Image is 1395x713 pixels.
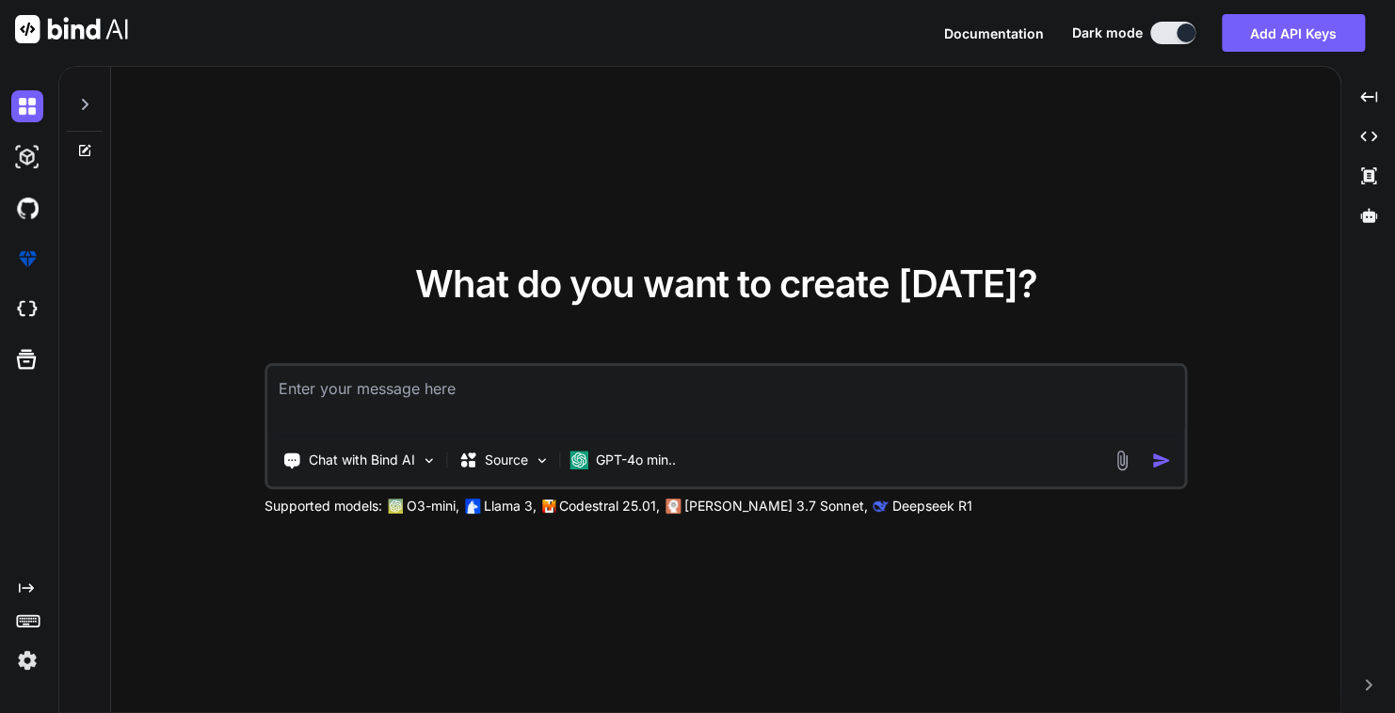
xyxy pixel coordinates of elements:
span: What do you want to create [DATE]? [415,261,1037,307]
img: Llama2 [465,499,480,514]
img: darkChat [11,90,43,122]
img: githubDark [11,192,43,224]
p: Llama 3, [484,497,537,515]
p: Codestral 25.01, [559,497,660,515]
p: Chat with Bind AI [309,451,415,469]
img: cloudideIcon [11,293,43,325]
span: Documentation [944,25,1044,41]
img: Pick Models [534,452,550,468]
img: Mistral-AI [542,499,555,513]
img: claude [665,499,681,514]
span: Dark mode [1072,24,1143,42]
img: icon [1151,451,1171,470]
img: GPT-4 [388,499,403,514]
p: Supported models: [265,497,382,515]
img: premium [11,243,43,275]
img: attachment [1111,450,1132,471]
img: claude [873,499,888,514]
p: GPT-4o min.. [596,451,676,469]
button: Documentation [944,24,1044,43]
img: settings [11,644,43,676]
button: Add API Keys [1222,14,1365,52]
p: Source [485,451,528,469]
img: darkAi-studio [11,141,43,173]
p: [PERSON_NAME] 3.7 Sonnet, [684,497,867,515]
img: GPT-4o mini [569,451,588,469]
p: O3-mini, [407,497,459,515]
img: Bind AI [15,15,128,43]
p: Deepseek R1 [891,497,971,515]
img: Pick Tools [421,452,437,468]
